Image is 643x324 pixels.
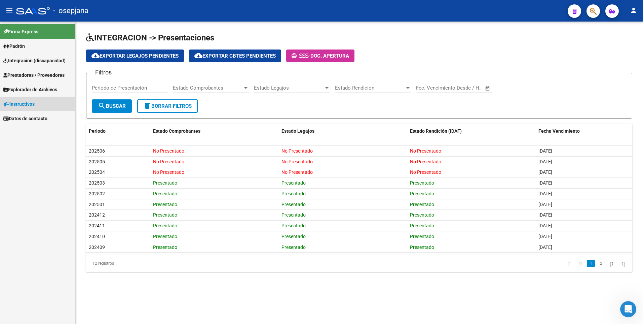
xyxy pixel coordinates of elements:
mat-icon: search [98,102,106,110]
li: page 2 [596,258,606,269]
span: [DATE] [538,148,552,154]
mat-icon: cloud_download [194,52,202,60]
span: Presentado [153,245,177,250]
span: [DATE] [538,159,552,164]
span: No Presentado [153,159,184,164]
li: page 1 [586,258,596,269]
span: 202504 [89,169,105,175]
span: Estado Rendición (IDAF) [410,128,462,134]
span: Padrón [3,42,25,50]
span: 202503 [89,180,105,186]
button: -Doc. Apertura [286,50,354,62]
span: Presentado [410,212,434,218]
button: Buscar [92,99,132,113]
input: Start date [416,85,438,91]
mat-icon: menu [5,6,13,14]
span: - [292,53,310,59]
span: Presentado [281,245,306,250]
a: 2 [597,260,605,267]
span: Integración (discapacidad) [3,57,66,64]
span: No Presentado [410,159,441,164]
datatable-header-cell: Estado Legajos [279,124,407,138]
span: Datos de contacto [3,115,47,122]
span: Estado Comprobantes [153,128,200,134]
span: No Presentado [410,148,441,154]
span: [DATE] [538,234,552,239]
datatable-header-cell: Fecha Vencimiento [536,124,632,138]
span: Presentado [410,202,434,207]
span: 202411 [89,223,105,228]
span: Presentado [281,223,306,228]
span: Estado Legajos [281,128,314,134]
span: Presentado [281,191,306,196]
a: go to next page [607,260,616,267]
span: Presentado [153,180,177,186]
span: Presentado [281,212,306,218]
span: Explorador de Archivos [3,86,57,93]
span: 202502 [89,191,105,196]
span: Presentado [281,180,306,186]
span: Presentado [410,245,434,250]
a: go to previous page [575,260,585,267]
span: Presentado [410,223,434,228]
mat-icon: person [630,6,638,14]
span: Estado Rendición [335,85,405,91]
span: Prestadores / Proveedores [3,71,65,79]
mat-icon: delete [143,102,151,110]
span: Presentado [410,180,434,186]
span: 202501 [89,202,105,207]
span: Instructivos [3,100,35,108]
input: End date [444,85,477,91]
span: Presentado [153,234,177,239]
span: [DATE] [538,180,552,186]
span: 202410 [89,234,105,239]
span: Presentado [153,202,177,207]
datatable-header-cell: Estado Comprobantes [150,124,279,138]
span: [DATE] [538,169,552,175]
span: [DATE] [538,191,552,196]
span: Exportar Legajos Pendientes [91,53,179,59]
mat-icon: cloud_download [91,52,100,60]
span: Borrar Filtros [143,103,192,109]
datatable-header-cell: Periodo [86,124,150,138]
span: No Presentado [410,169,441,175]
span: Presentado [153,191,177,196]
span: Presentado [281,202,306,207]
span: Presentado [281,234,306,239]
span: No Presentado [153,148,184,154]
span: Presentado [410,191,434,196]
span: Exportar Cbtes Pendientes [194,53,276,59]
datatable-header-cell: Estado Rendición (IDAF) [407,124,536,138]
span: - osepjana [53,3,88,18]
button: Open calendar [484,85,492,92]
a: go to last page [618,260,628,267]
span: Buscar [98,103,126,109]
span: 202409 [89,245,105,250]
span: 202506 [89,148,105,154]
span: [DATE] [538,202,552,207]
span: [DATE] [538,245,552,250]
span: Estado Legajos [254,85,324,91]
div: 12 registros [86,255,194,272]
span: Estado Comprobantes [173,85,243,91]
button: Exportar Legajos Pendientes [86,50,184,62]
span: No Presentado [281,169,313,175]
iframe: Intercom live chat [620,301,636,317]
span: Periodo [89,128,106,134]
span: No Presentado [281,159,313,164]
button: Borrar Filtros [137,99,198,113]
span: No Presentado [153,169,184,175]
span: Firma Express [3,28,38,35]
span: [DATE] [538,212,552,218]
span: Presentado [153,212,177,218]
span: INTEGRACION -> Presentaciones [86,33,214,42]
span: Presentado [153,223,177,228]
button: Exportar Cbtes Pendientes [189,50,281,62]
a: go to first page [565,260,573,267]
span: 202505 [89,159,105,164]
span: Fecha Vencimiento [538,128,580,134]
a: 1 [587,260,595,267]
span: [DATE] [538,223,552,228]
h3: Filtros [92,68,115,77]
span: No Presentado [281,148,313,154]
